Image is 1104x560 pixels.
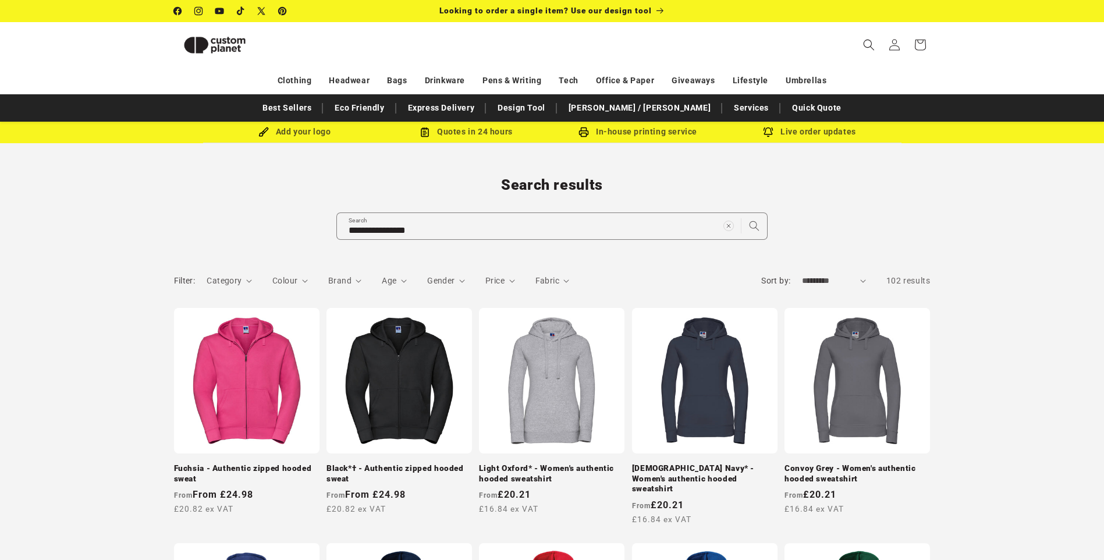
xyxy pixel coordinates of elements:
[784,463,930,484] a: Convoy Grey - Women's authentic hooded sweatshirt
[596,70,654,91] a: Office & Paper
[174,463,320,484] a: Fuchsia - Authentic zipped hooded sweat
[482,70,541,91] a: Pens & Writing
[209,125,381,139] div: Add your logo
[328,275,362,287] summary: Brand (0 selected)
[728,98,775,118] a: Services
[886,276,931,285] span: 102 results
[174,176,931,194] h1: Search results
[786,70,826,91] a: Umbrellas
[535,275,570,287] summary: Fabric (0 selected)
[272,276,297,285] span: Colour
[272,275,308,287] summary: Colour (0 selected)
[716,213,741,239] button: Clear search term
[381,125,552,139] div: Quotes in 24 hours
[535,276,559,285] span: Fabric
[552,125,724,139] div: In-house printing service
[326,463,472,484] a: Black*† - Authentic zipped hooded sweat
[492,98,551,118] a: Design Tool
[328,276,352,285] span: Brand
[439,6,652,15] span: Looking to order a single item? Use our design tool
[485,275,515,287] summary: Price
[672,70,715,91] a: Giveaways
[741,213,767,239] button: Search
[174,275,196,287] h2: Filter:
[724,125,896,139] div: Live order updates
[387,70,407,91] a: Bags
[632,463,778,494] a: [DEMOGRAPHIC_DATA] Navy* - Women's authentic hooded sweatshirt
[278,70,312,91] a: Clothing
[578,127,589,137] img: In-house printing
[733,70,768,91] a: Lifestyle
[329,70,370,91] a: Headwear
[425,70,465,91] a: Drinkware
[786,98,847,118] a: Quick Quote
[559,70,578,91] a: Tech
[382,275,407,287] summary: Age (0 selected)
[427,276,455,285] span: Gender
[761,276,790,285] label: Sort by:
[856,32,882,58] summary: Search
[563,98,716,118] a: [PERSON_NAME] / [PERSON_NAME]
[169,22,294,68] a: Custom Planet
[207,276,242,285] span: Category
[420,127,430,137] img: Order Updates Icon
[1046,504,1104,560] iframe: Chat Widget
[479,463,624,484] a: Light Oxford* - Women's authentic hooded sweatshirt
[174,27,255,63] img: Custom Planet
[207,275,252,287] summary: Category (0 selected)
[427,275,465,287] summary: Gender (0 selected)
[485,276,505,285] span: Price
[329,98,390,118] a: Eco Friendly
[763,127,773,137] img: Order updates
[257,98,317,118] a: Best Sellers
[402,98,481,118] a: Express Delivery
[382,276,396,285] span: Age
[258,127,269,137] img: Brush Icon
